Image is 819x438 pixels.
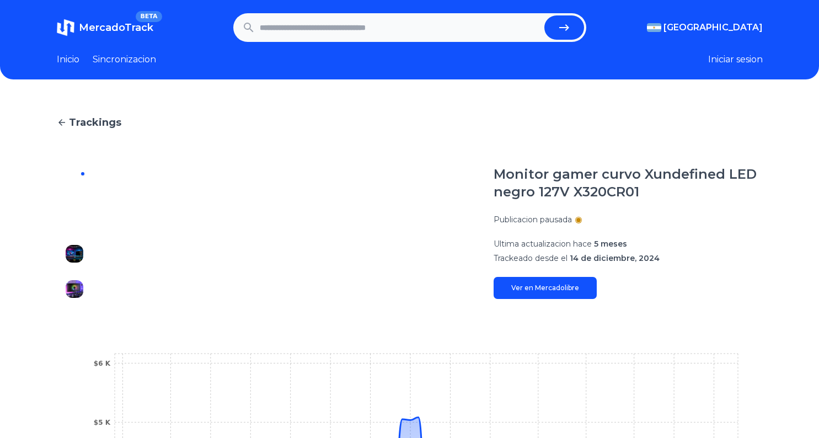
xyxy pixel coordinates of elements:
[57,19,74,36] img: MercadoTrack
[93,53,156,66] a: Sincronizacion
[114,165,472,307] img: Monitor gamer curvo Xundefined LED negro 127V X320CR01
[647,23,661,32] img: Argentina
[79,22,153,34] span: MercadoTrack
[66,245,83,263] img: Monitor gamer curvo Xundefined LED negro 127V X320CR01
[663,21,763,34] span: [GEOGRAPHIC_DATA]
[494,253,568,263] span: Trackeado desde el
[494,165,763,201] h1: Monitor gamer curvo Xundefined LED negro 127V X320CR01
[66,174,83,192] img: Monitor gamer curvo Xundefined LED negro 127V X320CR01
[494,214,572,225] p: Publicacion pausada
[93,419,110,426] tspan: $5 K
[69,115,121,130] span: Trackings
[57,19,153,36] a: MercadoTrackBETA
[136,11,162,22] span: BETA
[494,277,597,299] a: Ver en Mercadolibre
[57,53,79,66] a: Inicio
[66,210,83,227] img: Monitor gamer curvo Xundefined LED negro 127V X320CR01
[570,253,660,263] span: 14 de diciembre, 2024
[647,21,763,34] button: [GEOGRAPHIC_DATA]
[66,280,83,298] img: Monitor gamer curvo Xundefined LED negro 127V X320CR01
[57,115,763,130] a: Trackings
[708,53,763,66] button: Iniciar sesion
[93,360,110,367] tspan: $6 K
[594,239,627,249] span: 5 meses
[494,239,592,249] span: Ultima actualizacion hace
